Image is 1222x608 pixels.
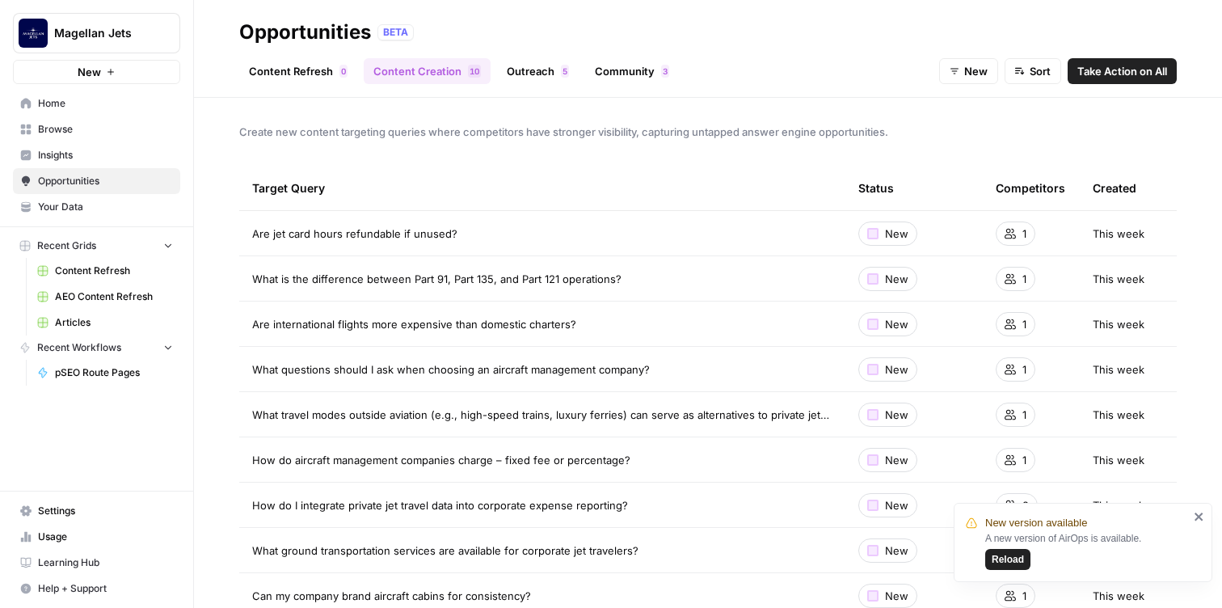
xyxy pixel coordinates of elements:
span: Articles [55,315,173,330]
span: Content Refresh [55,264,173,278]
span: Create new content targeting queries where competitors have stronger visibility, capturing untapp... [239,124,1177,140]
button: Reload [985,549,1030,570]
span: Reload [992,552,1024,567]
a: Home [13,91,180,116]
span: Help + Support [38,581,173,596]
button: Sort [1005,58,1061,84]
a: pSEO Route Pages [30,360,180,386]
span: 1 [1022,407,1026,423]
span: 1 [1022,316,1026,332]
button: New [939,58,998,84]
span: New [78,64,101,80]
span: Learning Hub [38,555,173,570]
span: What ground transportation services are available for corporate jet travelers? [252,543,638,559]
a: Content Refresh [30,258,180,284]
span: 3 [663,65,668,78]
button: Recent Workflows [13,336,180,360]
span: 1 [1022,271,1026,287]
div: 3 [661,65,669,78]
span: This week [1093,588,1144,604]
span: Can my company brand aircraft cabins for consistency? [252,588,531,604]
span: New [964,63,988,79]
span: New [885,271,908,287]
div: Opportunities [239,19,371,45]
span: New [885,543,908,559]
span: 1 [1022,361,1026,378]
span: Browse [38,122,173,137]
span: This week [1093,316,1144,332]
span: 1 [470,65,474,78]
span: Take Action on All [1077,63,1167,79]
div: 10 [468,65,481,78]
a: Usage [13,524,180,550]
div: Target Query [252,166,832,210]
button: New [13,60,180,84]
span: Recent Grids [37,239,96,253]
span: What travel modes outside aviation (e.g., high-speed trains, luxury ferries) can serve as alterna... [252,407,832,423]
div: 0 [339,65,348,78]
a: AEO Content Refresh [30,284,180,310]
span: 1 [1022,226,1026,242]
a: Insights [13,142,180,168]
span: pSEO Route Pages [55,365,173,380]
span: What is the difference between Part 91, Part 135, and Part 121 operations? [252,271,622,287]
span: 5 [563,65,567,78]
span: This week [1093,407,1144,423]
span: New [885,588,908,604]
span: How do I integrate private jet travel data into corporate expense reporting? [252,497,628,513]
a: Browse [13,116,180,142]
span: Settings [38,504,173,518]
button: Take Action on All [1068,58,1177,84]
div: Competitors [996,166,1065,210]
span: This week [1093,497,1144,513]
span: Are jet card hours refundable if unused? [252,226,457,242]
span: New [885,226,908,242]
span: Insights [38,148,173,163]
span: What questions should I ask when choosing an aircraft management company? [252,361,650,378]
a: Learning Hub [13,550,180,576]
span: New [885,316,908,332]
a: Content Creation10 [364,58,491,84]
span: This week [1093,226,1144,242]
span: How do aircraft management companies charge – fixed fee or percentage? [252,452,630,468]
a: Articles [30,310,180,336]
div: 5 [561,65,569,78]
span: Magellan Jets [54,25,152,41]
div: A new version of AirOps is available. [985,531,1189,570]
span: 1 [1022,452,1026,468]
span: New [885,361,908,378]
span: This week [1093,271,1144,287]
button: Help + Support [13,576,180,602]
img: Magellan Jets Logo [19,19,48,48]
span: New [885,452,908,468]
span: Your Data [38,200,173,214]
a: Settings [13,498,180,524]
span: This week [1093,452,1144,468]
span: Opportunities [38,174,173,188]
span: New version available [985,515,1087,531]
span: 0 [474,65,479,78]
span: New [885,497,908,513]
span: Home [38,96,173,111]
a: Your Data [13,194,180,220]
span: Usage [38,530,173,544]
span: This week [1093,361,1144,378]
div: BETA [377,24,414,40]
span: New [885,407,908,423]
a: Outreach5 [497,58,579,84]
span: Are international flights more expensive than domestic charters? [252,316,576,332]
button: close [1194,510,1205,523]
span: 2 [1022,497,1029,513]
span: AEO Content Refresh [55,289,173,304]
a: Content Refresh0 [239,58,357,84]
span: Recent Workflows [37,340,121,355]
div: Created [1093,166,1136,210]
a: Community3 [585,58,679,84]
span: 1 [1022,588,1026,604]
a: Opportunities [13,168,180,194]
button: Workspace: Magellan Jets [13,13,180,53]
span: Sort [1030,63,1051,79]
span: 0 [341,65,346,78]
div: Status [858,166,894,210]
button: Recent Grids [13,234,180,258]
